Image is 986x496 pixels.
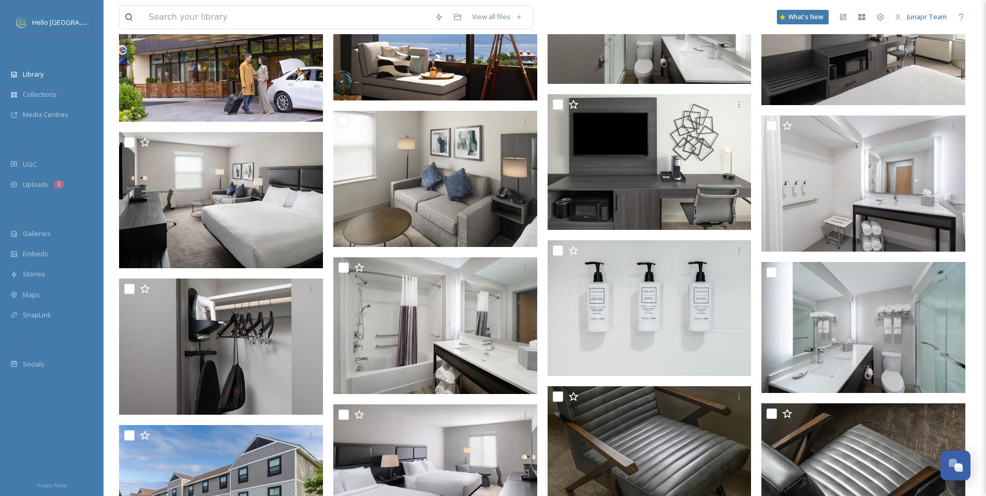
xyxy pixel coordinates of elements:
img: The Inn at Burlington (6).jpg [333,111,537,247]
span: Hello [GEOGRAPHIC_DATA] [32,17,115,27]
span: Embeds [23,249,48,259]
div: 1 [54,180,64,188]
span: MEDIA [10,53,28,61]
img: The Inn at Burlington (8).jpg [548,240,752,376]
span: Privacy Policy [37,482,67,489]
img: The Inn at Burlington (5).jpg [119,132,323,268]
span: UGC [23,159,37,169]
input: Search your library [143,6,430,28]
span: SnapLink [23,310,51,320]
span: Junapr Team [907,12,947,21]
button: Open Chat [940,450,970,480]
img: The Inn at Burlington.jpg [119,279,323,415]
a: What's New [777,10,829,24]
span: Media Centres [23,110,68,120]
span: Galleries [23,229,51,239]
a: Junapr Team [890,7,952,27]
span: Collections [23,90,57,99]
span: Maps [23,290,40,300]
img: The Inn at Burlington (15).jpg [761,115,965,252]
a: Privacy Policy [37,478,67,491]
img: The Inn at Burlington (12).jpg [761,262,965,393]
span: COLLECT [10,143,33,151]
span: SOCIALS [10,343,31,351]
span: Library [23,69,43,79]
span: WIDGETS [10,213,34,221]
span: Socials [23,359,45,369]
img: The Inn at Burlington (4).jpg [333,257,537,394]
a: View all files [467,7,527,27]
img: The Inn at Burlington (3).jpg [548,94,752,230]
img: images.png [17,17,27,27]
span: Stories [23,269,45,279]
span: Uploads [23,180,49,189]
